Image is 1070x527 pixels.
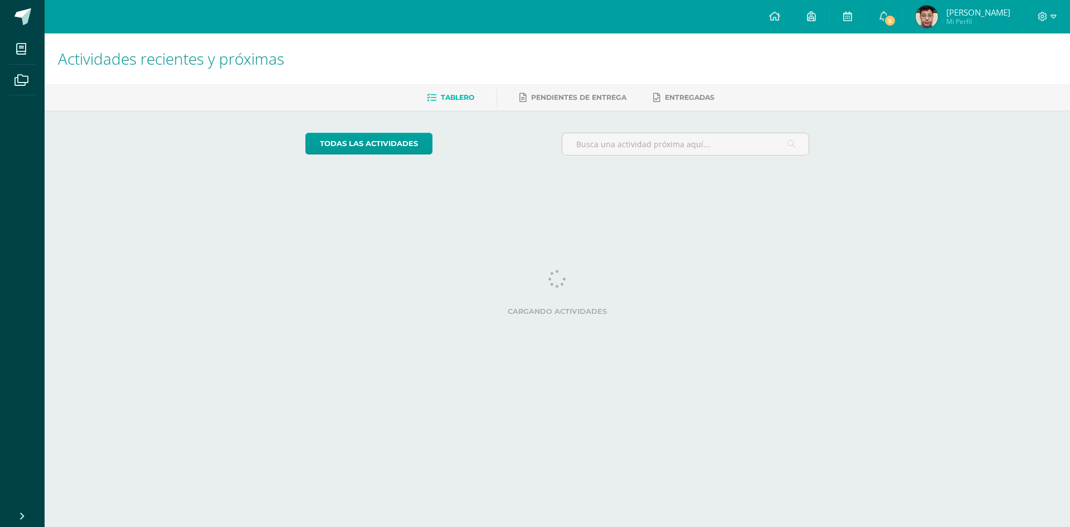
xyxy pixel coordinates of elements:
[427,89,474,107] a: Tablero
[305,133,432,154] a: todas las Actividades
[884,14,896,27] span: 5
[916,6,938,28] img: 0289aebecc762b59376f8b5324734b79.png
[441,93,474,101] span: Tablero
[58,48,284,69] span: Actividades recientes y próximas
[946,17,1010,26] span: Mi Perfil
[665,93,714,101] span: Entregadas
[519,89,626,107] a: Pendientes de entrega
[946,7,1010,18] span: [PERSON_NAME]
[562,133,809,155] input: Busca una actividad próxima aquí...
[531,93,626,101] span: Pendientes de entrega
[653,89,714,107] a: Entregadas
[305,307,810,316] label: Cargando actividades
